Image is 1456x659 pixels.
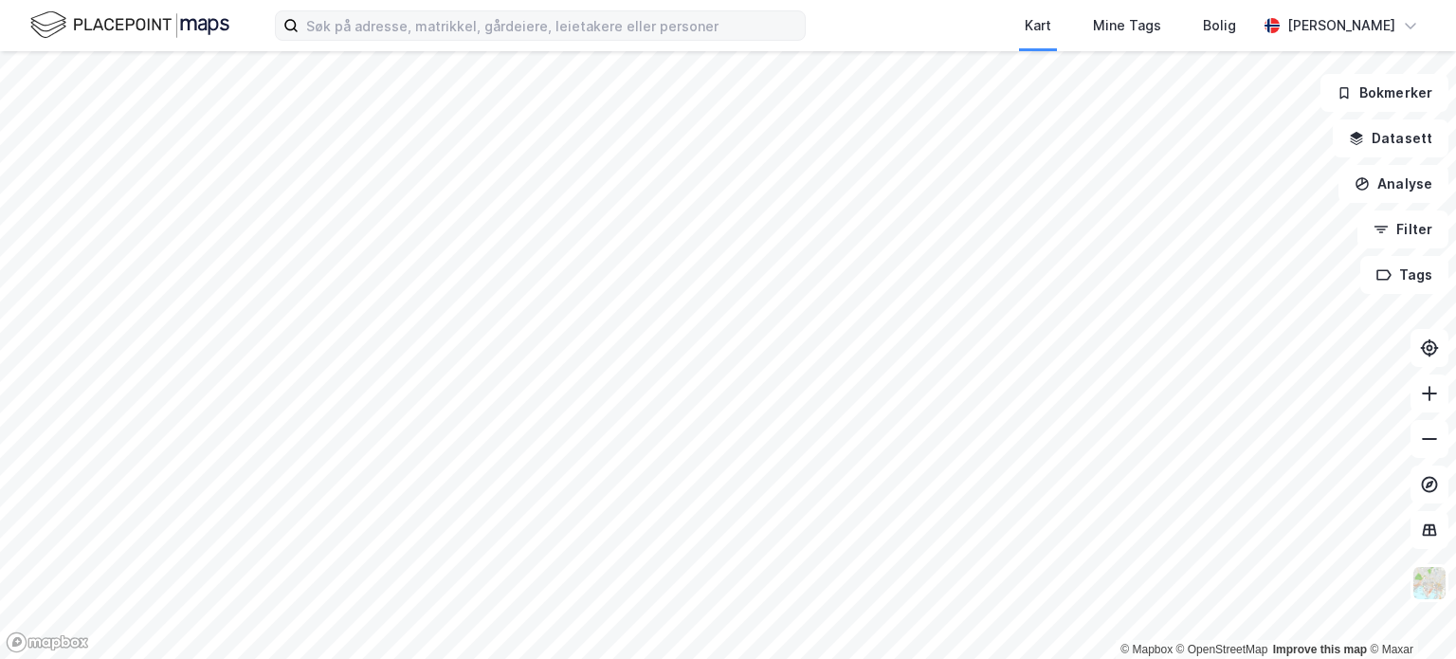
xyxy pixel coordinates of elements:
div: Bolig [1203,14,1236,37]
div: Mine Tags [1093,14,1161,37]
img: logo.f888ab2527a4732fd821a326f86c7f29.svg [30,9,229,42]
iframe: Chat Widget [1361,568,1456,659]
button: Filter [1357,211,1448,248]
a: OpenStreetMap [1176,643,1268,656]
a: Improve this map [1273,643,1367,656]
div: [PERSON_NAME] [1287,14,1395,37]
img: Z [1411,565,1447,601]
input: Søk på adresse, matrikkel, gårdeiere, leietakere eller personer [299,11,805,40]
button: Bokmerker [1320,74,1448,112]
button: Datasett [1333,119,1448,157]
a: Mapbox [1120,643,1173,656]
button: Tags [1360,256,1448,294]
button: Analyse [1338,165,1448,203]
div: Kart [1025,14,1051,37]
a: Mapbox homepage [6,632,89,653]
